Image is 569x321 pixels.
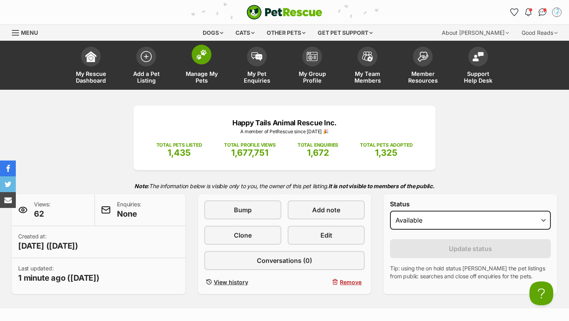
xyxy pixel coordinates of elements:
[18,240,78,251] span: [DATE] ([DATE])
[539,8,547,16] img: chat-41dd97257d64d25036548639549fe6c8038ab92f7586957e7f3b1b290dea8141.svg
[436,25,514,41] div: About [PERSON_NAME]
[312,205,340,215] span: Add note
[450,43,506,90] a: Support Help Desk
[34,200,51,219] p: Views:
[134,183,149,189] strong: Note:
[508,6,520,19] a: Favourites
[294,70,330,84] span: My Group Profile
[508,6,563,19] ul: Account quick links
[375,147,398,158] span: 1,325
[449,244,492,253] span: Update status
[247,5,322,20] a: PetRescue
[214,278,248,286] span: View history
[350,70,385,84] span: My Team Members
[288,276,365,288] button: Remove
[184,70,219,84] span: Manage My Pets
[395,43,450,90] a: Member Resources
[204,251,365,270] a: Conversations (0)
[73,70,109,84] span: My Rescue Dashboard
[298,142,338,149] p: TOTAL ENQUIRIES
[320,230,332,240] span: Edit
[197,25,229,41] div: Dogs
[405,70,441,84] span: Member Resources
[117,208,141,219] span: None
[156,142,202,149] p: TOTAL PETS LISTED
[12,25,43,39] a: Menu
[553,8,561,16] img: Happy Tails profile pic
[174,43,229,90] a: Manage My Pets
[141,51,152,62] img: add-pet-listing-icon-0afa8454b4691262ce3f59096e99ab1cd57d4a30225e0717b998d2c9b9846f56.svg
[234,230,252,240] span: Clone
[85,51,96,62] img: dashboard-icon-eb2f2d2d3e046f16d808141f083e7271f6b2e854fb5c12c21221c1fb7104beca.svg
[18,264,100,283] p: Last updated:
[312,25,378,41] div: Get pet support
[119,43,174,90] a: Add a Pet Listing
[550,6,563,19] button: My account
[63,43,119,90] a: My Rescue Dashboard
[473,52,484,61] img: help-desk-icon-fdf02630f3aa405de69fd3d07c3f3aa587a6932b1a1747fa1d2bba05be0121f9.svg
[239,70,275,84] span: My Pet Enquiries
[522,6,535,19] button: Notifications
[18,272,100,283] span: 1 minute ago ([DATE])
[128,70,164,84] span: Add a Pet Listing
[231,147,268,158] span: 1,677,751
[204,200,281,219] a: Bump
[229,43,284,90] a: My Pet Enquiries
[390,264,551,280] p: Tip: using the on hold status [PERSON_NAME] the pet listings from public searches and close off e...
[251,52,262,61] img: pet-enquiries-icon-7e3ad2cf08bfb03b45e93fb7055b45f3efa6380592205ae92323e6603595dc1f.svg
[284,43,340,90] a: My Group Profile
[529,281,553,305] iframe: Help Scout Beacon - Open
[516,25,563,41] div: Good Reads
[340,278,362,286] span: Remove
[234,205,252,215] span: Bump
[196,49,207,60] img: manage-my-pets-icon-02211641906a0b7f246fdf0571729dbe1e7629f14944591b6c1af311fb30b64b.svg
[340,43,395,90] a: My Team Members
[145,117,424,128] p: Happy Tails Animal Rescue Inc.
[460,70,496,84] span: Support Help Desk
[34,208,51,219] span: 62
[390,239,551,258] button: Update status
[168,147,191,158] span: 1,435
[536,6,549,19] a: Conversations
[204,276,281,288] a: View history
[261,25,311,41] div: Other pets
[328,183,435,189] strong: It is not visible to members of the public.
[525,8,531,16] img: notifications-46538b983faf8c2785f20acdc204bb7945ddae34d4c08c2a6579f10ce5e182be.svg
[224,142,276,149] p: TOTAL PROFILE VIEWS
[230,25,260,41] div: Cats
[288,200,365,219] a: Add note
[145,128,424,135] p: A member of PetRescue since [DATE] 🎉
[362,51,373,62] img: team-members-icon-5396bd8760b3fe7c0b43da4ab00e1e3bb1a5d9ba89233759b79545d2d3fc5d0d.svg
[307,147,329,158] span: 1,672
[204,226,281,245] a: Clone
[288,226,365,245] a: Edit
[307,52,318,61] img: group-profile-icon-3fa3cf56718a62981997c0bc7e787c4b2cf8bcc04b72c1350f741eb67cf2f40e.svg
[21,29,38,36] span: Menu
[417,51,428,62] img: member-resources-icon-8e73f808a243e03378d46382f2149f9095a855e16c252ad45f914b54edf8863c.svg
[247,5,322,20] img: logo-cat-932fe2b9b8326f06289b0f2fb663e598f794de774fb13d1741a6617ecf9a85b4.svg
[18,232,78,251] p: Created at:
[390,200,551,208] label: Status
[12,178,557,194] p: The information below is visible only to you, the owner of this pet listing.
[117,200,141,219] p: Enquiries:
[360,142,413,149] p: TOTAL PETS ADOPTED
[257,256,312,265] span: Conversations (0)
